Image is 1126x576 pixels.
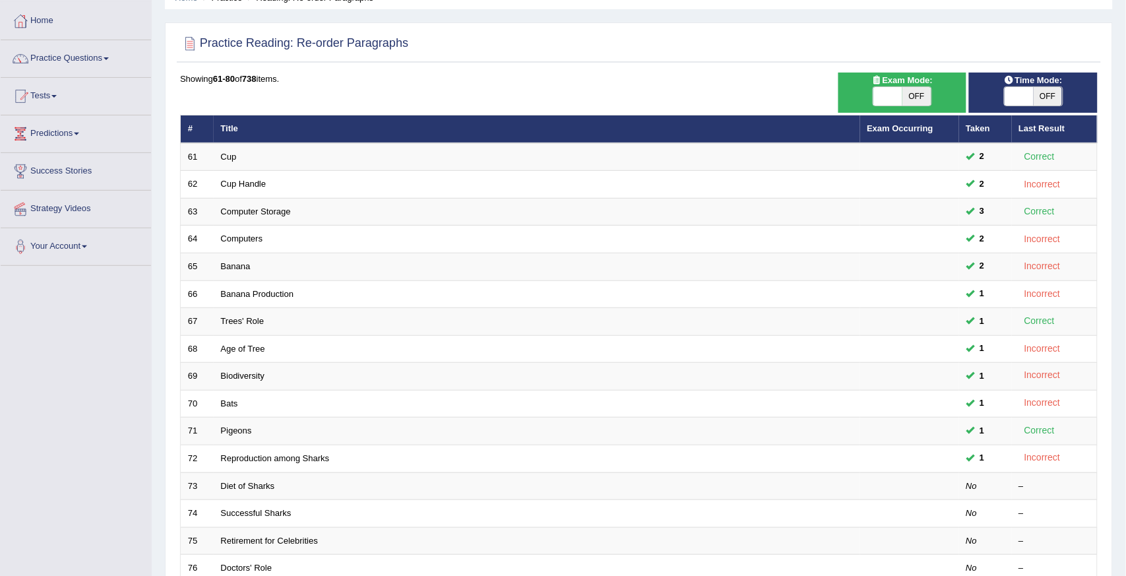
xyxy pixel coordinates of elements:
span: Time Mode: [999,74,1068,88]
span: You can still take this question [975,205,990,218]
span: You can still take this question [975,451,990,465]
th: Taken [959,115,1012,143]
a: Success Stories [1,153,151,186]
span: You can still take this question [975,287,990,301]
td: 62 [181,171,214,199]
td: 72 [181,445,214,472]
a: Reproduction among Sharks [221,453,330,463]
span: You can still take this question [975,150,990,164]
a: Exam Occurring [867,123,933,133]
a: Predictions [1,115,151,148]
a: Trees' Role [221,316,265,326]
a: Strategy Videos [1,191,151,224]
th: Last Result [1012,115,1098,143]
td: 68 [181,335,214,363]
th: Title [214,115,860,143]
a: Home [1,3,151,36]
span: Exam Mode: [867,74,938,88]
div: Correct [1019,149,1061,164]
td: 69 [181,363,214,391]
td: 73 [181,472,214,500]
div: – [1019,507,1090,520]
div: Correct [1019,204,1061,219]
a: Pigeons [221,426,252,435]
h2: Practice Reading: Re-order Paragraphs [180,34,408,53]
td: 63 [181,198,214,226]
div: Showing of items. [180,73,1098,85]
th: # [181,115,214,143]
span: You can still take this question [975,177,990,191]
span: OFF [1034,87,1063,106]
span: You can still take this question [975,424,990,438]
a: Successful Sharks [221,508,292,518]
a: Banana Production [221,289,294,299]
td: 61 [181,143,214,171]
a: Your Account [1,228,151,261]
span: You can still take this question [975,342,990,356]
span: You can still take this question [975,369,990,383]
span: You can still take this question [975,315,990,329]
a: Bats [221,399,238,408]
em: No [966,536,978,546]
span: You can still take this question [975,232,990,246]
td: 74 [181,500,214,528]
div: Incorrect [1019,232,1066,247]
div: Incorrect [1019,451,1066,466]
div: Incorrect [1019,259,1066,274]
a: Banana [221,261,251,271]
a: Computer Storage [221,207,291,216]
span: OFF [902,87,931,106]
td: 67 [181,308,214,336]
span: You can still take this question [975,259,990,273]
em: No [966,563,978,573]
span: You can still take this question [975,397,990,410]
a: Tests [1,78,151,111]
a: Computers [221,234,263,243]
a: Cup [221,152,237,162]
a: Age of Tree [221,344,265,354]
td: 65 [181,253,214,281]
div: Incorrect [1019,396,1066,411]
a: Cup Handle [221,179,266,189]
a: Retirement for Celebrities [221,536,318,546]
b: 61-80 [213,74,235,84]
td: 75 [181,527,214,555]
div: Incorrect [1019,177,1066,192]
td: 70 [181,390,214,418]
a: Biodiversity [221,371,265,381]
div: Incorrect [1019,368,1066,383]
td: 66 [181,280,214,308]
div: Correct [1019,424,1061,439]
div: – [1019,480,1090,493]
div: Show exams occurring in exams [838,73,967,113]
div: – [1019,562,1090,575]
em: No [966,508,978,518]
div: – [1019,535,1090,548]
div: Incorrect [1019,286,1066,302]
div: Correct [1019,313,1061,329]
a: Practice Questions [1,40,151,73]
a: Diet of Sharks [221,481,275,491]
div: Incorrect [1019,341,1066,356]
em: No [966,481,978,491]
a: Doctors' Role [221,563,272,573]
b: 738 [242,74,257,84]
td: 64 [181,226,214,253]
td: 71 [181,418,214,445]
